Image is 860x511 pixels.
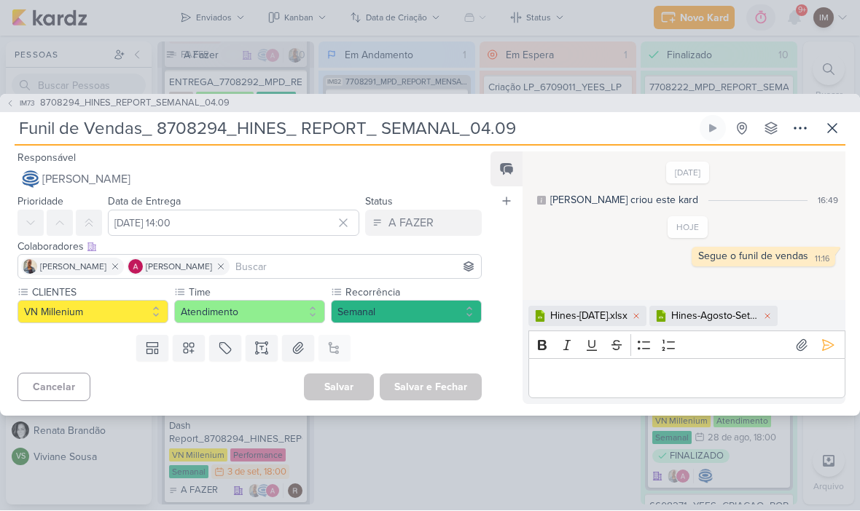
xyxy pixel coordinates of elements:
[17,152,76,165] label: Responsável
[365,210,482,237] button: A FAZER
[331,301,482,324] button: Semanal
[108,210,359,237] input: Select a date
[15,116,697,142] input: Kard Sem Título
[40,261,106,274] span: [PERSON_NAME]
[146,261,212,274] span: [PERSON_NAME]
[42,171,130,189] span: [PERSON_NAME]
[23,260,37,274] img: Iara Santos
[818,194,838,207] div: 16:49
[187,285,325,301] label: Time
[528,359,845,399] div: Editor editing area: main
[17,196,63,208] label: Prioridade
[6,97,230,111] button: IM73 8708294_HINES_REPORT_SEMANAL_04.09
[17,301,168,324] button: VN Millenium
[671,309,759,324] div: Hines-Agosto-Setembro-2708-0209.xlsx
[17,239,482,255] div: Colaboradores
[344,285,482,301] label: Recorrência
[815,254,829,266] div: 11:16
[22,171,39,189] img: Caroline Traven De Andrade
[174,301,325,324] button: Atendimento
[388,215,434,232] div: A FAZER
[550,193,698,208] div: [PERSON_NAME] criou este kard
[365,196,393,208] label: Status
[698,250,808,263] div: Segue o funil de vendas
[17,167,482,193] button: [PERSON_NAME]
[108,196,181,208] label: Data de Entrega
[707,123,719,135] div: Ligar relógio
[232,258,478,276] input: Buscar
[31,285,168,301] label: CLIENTES
[128,260,143,274] img: Alessandra Gomes
[17,373,90,402] button: Cancelar
[528,331,845,360] div: Editor toolbar
[17,98,37,109] span: IM73
[550,309,628,324] div: Hines-[DATE].xlsx
[40,97,230,111] span: 8708294_HINES_REPORT_SEMANAL_04.09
